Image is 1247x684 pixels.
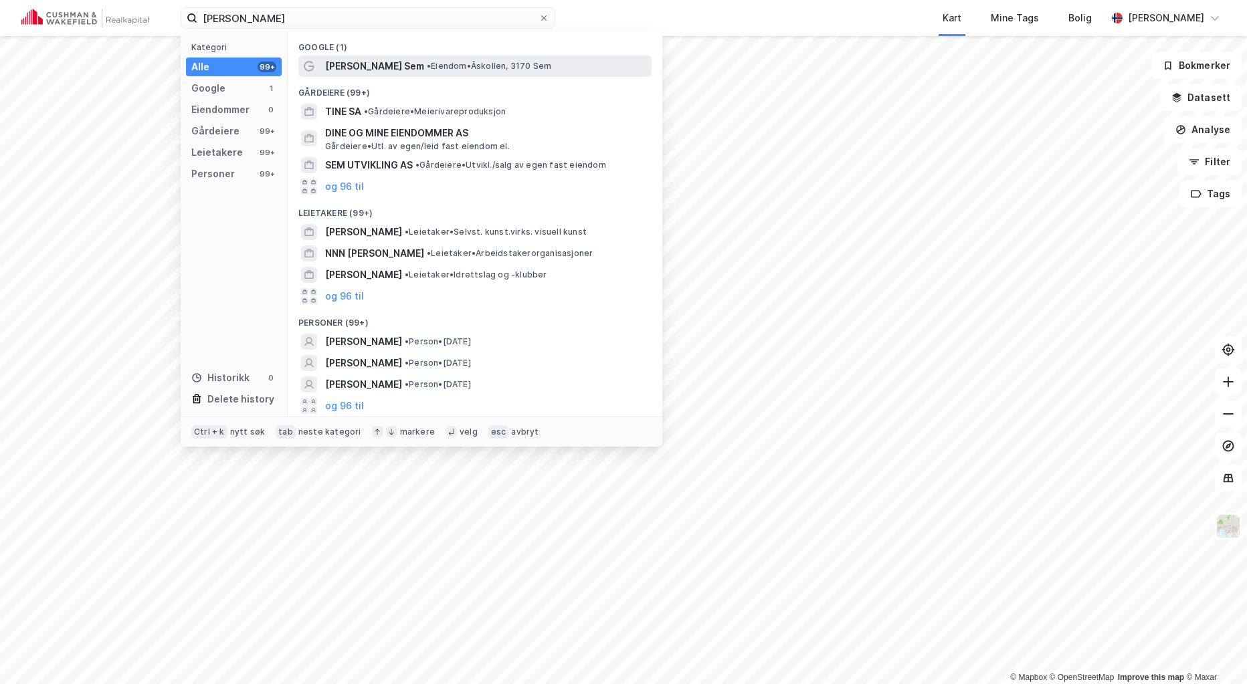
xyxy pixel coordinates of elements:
[191,80,225,96] div: Google
[325,245,424,261] span: NNN [PERSON_NAME]
[405,269,409,279] span: •
[325,157,413,173] span: SEM UTVIKLING AS
[488,425,509,439] div: esc
[325,141,510,152] span: Gårdeiere • Utl. av egen/leid fast eiendom el.
[943,10,961,26] div: Kart
[325,376,402,392] span: [PERSON_NAME]
[276,425,296,439] div: tab
[258,168,276,179] div: 99+
[266,104,276,115] div: 0
[191,370,250,386] div: Historikk
[325,58,424,74] span: [PERSON_NAME] Sem
[325,104,361,120] span: TINE SA
[511,427,539,437] div: avbryt
[191,42,282,52] div: Kategori
[1216,514,1241,539] img: Z
[1164,116,1242,143] button: Analyse
[427,61,431,71] span: •
[427,248,431,258] span: •
[258,147,276,158] div: 99+
[191,144,243,160] div: Leietakere
[1160,84,1242,111] button: Datasett
[266,372,276,383] div: 0
[1177,148,1242,175] button: Filter
[405,379,471,390] span: Person • [DATE]
[405,336,409,346] span: •
[991,10,1039,26] div: Mine Tags
[207,391,274,407] div: Delete history
[415,160,606,170] span: Gårdeiere • Utvikl./salg av egen fast eiendom
[460,427,478,437] div: velg
[1050,673,1115,682] a: OpenStreetMap
[325,398,364,414] button: og 96 til
[427,61,551,72] span: Eiendom • Åskollen, 3170 Sem
[1010,673,1047,682] a: Mapbox
[405,358,471,368] span: Person • [DATE]
[258,126,276,136] div: 99+
[197,8,539,28] input: Søk på adresse, matrikkel, gårdeiere, leietakere eller personer
[325,224,402,240] span: [PERSON_NAME]
[325,288,364,304] button: og 96 til
[405,358,409,368] span: •
[298,427,361,437] div: neste kategori
[191,59,209,75] div: Alle
[405,336,471,347] span: Person • [DATE]
[1128,10,1204,26] div: [PERSON_NAME]
[230,427,266,437] div: nytt søk
[288,307,662,331] div: Personer (99+)
[405,269,547,280] span: Leietaker • Idrettslag og -klubber
[400,427,435,437] div: markere
[288,31,662,55] div: Google (1)
[1068,10,1092,26] div: Bolig
[405,227,587,237] span: Leietaker • Selvst. kunst.virks. visuell kunst
[415,160,419,170] span: •
[405,227,409,237] span: •
[325,179,364,195] button: og 96 til
[191,425,227,439] div: Ctrl + k
[191,123,239,139] div: Gårdeiere
[258,62,276,72] div: 99+
[21,9,149,27] img: cushman-wakefield-realkapital-logo.202ea83816669bd177139c58696a8fa1.svg
[288,197,662,221] div: Leietakere (99+)
[405,379,409,389] span: •
[325,334,402,350] span: [PERSON_NAME]
[325,355,402,371] span: [PERSON_NAME]
[1180,620,1247,684] div: Kontrollprogram for chat
[1118,673,1184,682] a: Improve this map
[191,166,235,182] div: Personer
[1179,181,1242,207] button: Tags
[288,77,662,101] div: Gårdeiere (99+)
[1180,620,1247,684] iframe: Chat Widget
[325,267,402,283] span: [PERSON_NAME]
[364,106,368,116] span: •
[427,248,593,259] span: Leietaker • Arbeidstakerorganisasjoner
[1151,52,1242,79] button: Bokmerker
[191,102,250,118] div: Eiendommer
[364,106,506,117] span: Gårdeiere • Meierivareproduksjon
[266,83,276,94] div: 1
[325,125,646,141] span: DINE OG MINE EIENDOMMER AS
